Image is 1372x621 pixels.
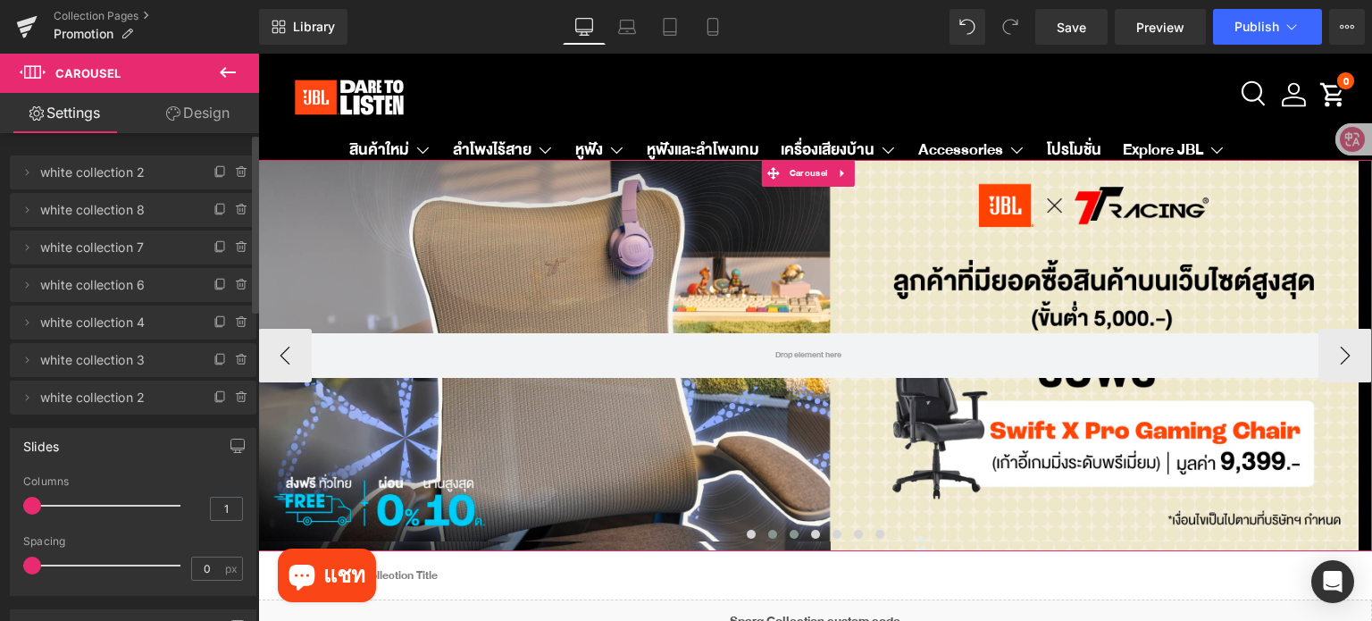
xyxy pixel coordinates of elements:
[306,75,378,119] summary: หูฟัง
[184,75,306,119] summary: ลำโพงไร้สาย
[512,75,649,119] summary: เครื่องเสียงบ้าน
[259,9,347,45] a: New Library
[649,75,778,119] summary: Accessories
[992,9,1028,45] button: Redo
[573,106,597,133] a: Expand / Collapse
[40,155,190,189] span: white collection 2
[648,9,691,45] a: Tablet
[55,66,121,80] span: Carousel
[1311,560,1354,603] div: Open Intercom Messenger
[80,75,184,119] summary: สินค้าใหม่
[40,193,190,227] span: white collection 8
[54,9,259,23] a: Collection Pages
[389,75,501,119] a: หูฟังและลำโพงเกม
[606,9,648,45] a: Laptop
[1234,20,1279,34] span: Publish
[1085,19,1091,37] span: 0
[40,343,190,377] span: white collection 3
[1136,18,1184,37] span: Preview
[563,9,606,45] a: Desktop
[1329,9,1365,45] button: More
[225,563,240,575] span: px
[23,535,243,548] div: Spacing
[14,495,123,553] inbox-online-store-chat: แชทร้านค้าออนไลน์ของ Shopify
[527,106,573,133] span: Carousel
[854,75,978,119] summary: Explore JBL
[1115,9,1206,45] a: Preview
[691,9,734,45] a: Mobile
[293,19,335,35] span: Library
[1057,18,1086,37] span: Save
[23,475,243,488] div: Columns
[20,13,163,74] img: JBL Store Thailand
[23,429,59,454] div: Slides
[40,268,190,302] span: white collection 6
[950,9,985,45] button: Undo
[1213,9,1322,45] button: Publish
[40,381,190,415] span: white collection 2
[40,231,190,264] span: white collection 7
[133,93,263,133] a: Design
[40,306,190,340] span: white collection 4
[54,27,113,41] span: Promotion
[789,75,843,119] a: โปรโมชั่น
